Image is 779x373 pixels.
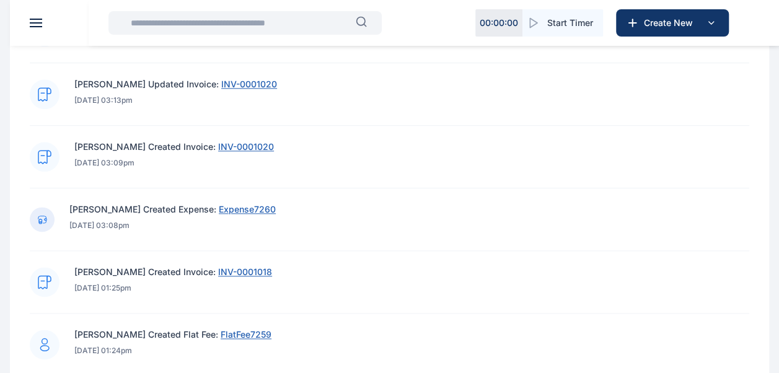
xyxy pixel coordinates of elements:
a: Expense7260 [216,204,276,214]
p: [DATE] 03:09pm [74,158,274,168]
a: INV-0001018 [216,266,272,277]
a: FlatFee7259 [218,329,271,340]
button: Create New [616,9,729,37]
p: [PERSON_NAME] Created Invoice: [74,266,272,278]
span: INV-0001020 [218,141,274,152]
span: Start Timer [547,17,593,29]
p: 00 : 00 : 00 [480,17,518,29]
a: INV-0001020 [219,79,277,89]
p: [PERSON_NAME] Updated Invoice: [74,78,277,90]
span: INV-0001020 [221,79,277,89]
p: [DATE] 03:13pm [74,95,277,105]
p: [DATE] 01:24pm [74,346,271,356]
span: INV-0001018 [218,266,272,277]
span: Create New [639,17,703,29]
p: [PERSON_NAME] Created Expense: [69,203,276,216]
span: FlatFee7259 [221,329,271,340]
span: Expense7260 [219,204,276,214]
button: Start Timer [522,9,603,37]
p: [DATE] 01:25pm [74,283,272,293]
p: [PERSON_NAME] Created Flat Fee: [74,328,271,341]
p: [PERSON_NAME] Created Invoice: [74,141,274,153]
a: INV-0001020 [216,141,274,152]
p: [DATE] 03:08pm [69,221,276,230]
